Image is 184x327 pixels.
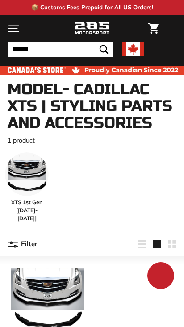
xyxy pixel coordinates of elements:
[5,198,49,222] span: XTS 1st Gen [[DATE]-[DATE]]
[74,21,110,36] img: Logo_285_Motorsport_areodynamics_components
[8,234,38,255] button: Filter
[144,16,163,41] a: Cart
[8,42,113,57] input: Search
[8,81,176,131] h1: Model- Cadillac XTS | Styling Parts and Accessories
[5,152,49,222] a: XTS 1st Gen [[DATE]-[DATE]]
[31,3,153,12] p: 📦 Customs Fees Prepaid for All US Orders!
[145,262,177,291] inbox-online-store-chat: Shopify online store chat
[8,136,176,145] p: 1 product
